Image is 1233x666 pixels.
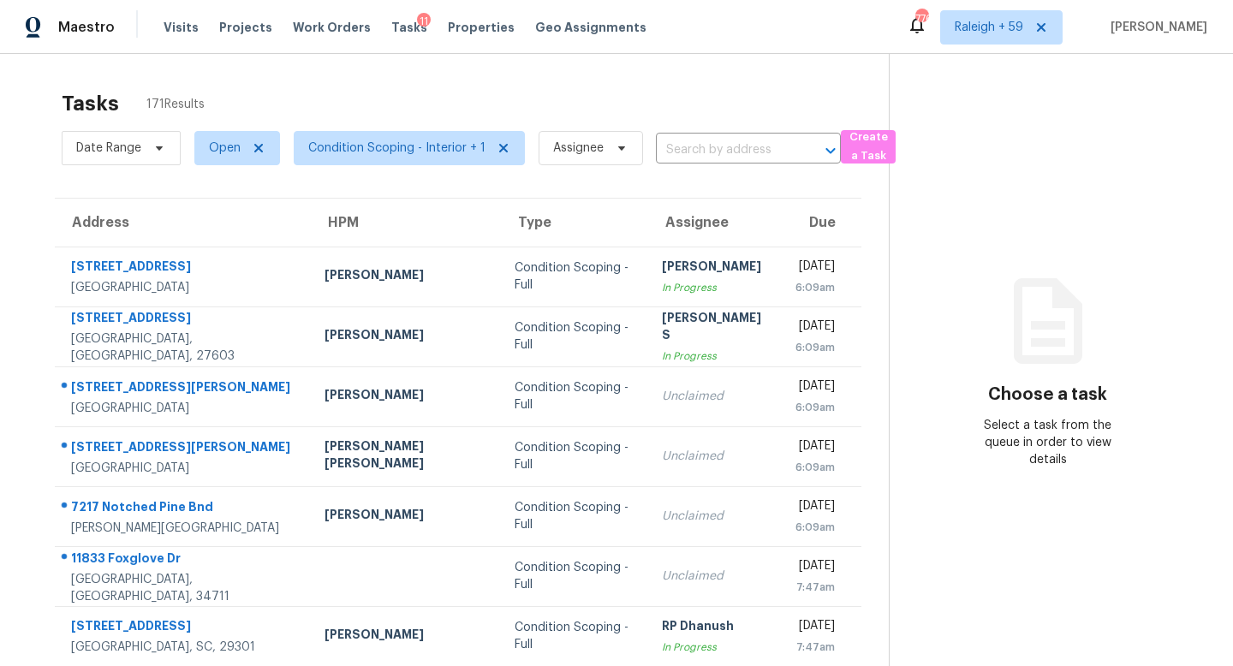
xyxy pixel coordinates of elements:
[71,258,297,279] div: [STREET_ADDRESS]
[849,128,887,167] span: Create a Task
[915,10,927,27] div: 776
[448,19,515,36] span: Properties
[308,140,485,157] span: Condition Scoping - Interior + 1
[968,417,1127,468] div: Select a task from the queue in order to view details
[325,626,487,647] div: [PERSON_NAME]
[795,339,835,356] div: 6:09am
[795,617,835,639] div: [DATE]
[515,619,634,653] div: Condition Scoping - Full
[795,579,835,596] div: 7:47am
[71,571,297,605] div: [GEOGRAPHIC_DATA], [GEOGRAPHIC_DATA], 34711
[662,279,768,296] div: In Progress
[795,639,835,656] div: 7:47am
[325,326,487,348] div: [PERSON_NAME]
[1104,19,1207,36] span: [PERSON_NAME]
[71,520,297,537] div: [PERSON_NAME][GEOGRAPHIC_DATA]
[146,96,205,113] span: 171 Results
[71,438,297,460] div: [STREET_ADDRESS][PERSON_NAME]
[795,258,835,279] div: [DATE]
[648,199,782,247] th: Assignee
[71,617,297,639] div: [STREET_ADDRESS]
[71,400,297,417] div: [GEOGRAPHIC_DATA]
[58,19,115,36] span: Maestro
[62,95,119,112] h2: Tasks
[325,386,487,407] div: [PERSON_NAME]
[515,439,634,473] div: Condition Scoping - Full
[662,309,768,348] div: [PERSON_NAME] S
[535,19,646,36] span: Geo Assignments
[662,617,768,639] div: RP Dhanush
[662,639,768,656] div: In Progress
[515,319,634,354] div: Condition Scoping - Full
[662,448,768,465] div: Unclaimed
[662,388,768,405] div: Unclaimed
[795,399,835,416] div: 6:09am
[841,130,896,164] button: Create a Task
[795,497,835,519] div: [DATE]
[71,378,297,400] div: [STREET_ADDRESS][PERSON_NAME]
[325,437,487,476] div: [PERSON_NAME] [PERSON_NAME]
[662,348,768,365] div: In Progress
[662,258,768,279] div: [PERSON_NAME]
[391,21,427,33] span: Tasks
[71,498,297,520] div: 7217 Notched Pine Bnd
[325,266,487,288] div: [PERSON_NAME]
[311,199,501,247] th: HPM
[795,519,835,536] div: 6:09am
[553,140,604,157] span: Assignee
[325,506,487,527] div: [PERSON_NAME]
[515,499,634,533] div: Condition Scoping - Full
[662,508,768,525] div: Unclaimed
[209,140,241,157] span: Open
[76,140,141,157] span: Date Range
[795,459,835,476] div: 6:09am
[71,460,297,477] div: [GEOGRAPHIC_DATA]
[515,379,634,413] div: Condition Scoping - Full
[795,318,835,339] div: [DATE]
[164,19,199,36] span: Visits
[515,259,634,294] div: Condition Scoping - Full
[782,199,861,247] th: Due
[55,199,311,247] th: Address
[293,19,371,36] span: Work Orders
[417,13,431,30] div: 11
[71,330,297,365] div: [GEOGRAPHIC_DATA], [GEOGRAPHIC_DATA], 27603
[71,279,297,296] div: [GEOGRAPHIC_DATA]
[988,386,1107,403] h3: Choose a task
[955,19,1023,36] span: Raleigh + 59
[795,557,835,579] div: [DATE]
[71,309,297,330] div: [STREET_ADDRESS]
[515,559,634,593] div: Condition Scoping - Full
[219,19,272,36] span: Projects
[71,639,297,656] div: [GEOGRAPHIC_DATA], SC, 29301
[795,437,835,459] div: [DATE]
[501,199,648,247] th: Type
[795,378,835,399] div: [DATE]
[662,568,768,585] div: Unclaimed
[71,550,297,571] div: 11833 Foxglove Dr
[656,137,793,164] input: Search by address
[819,139,843,163] button: Open
[795,279,835,296] div: 6:09am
